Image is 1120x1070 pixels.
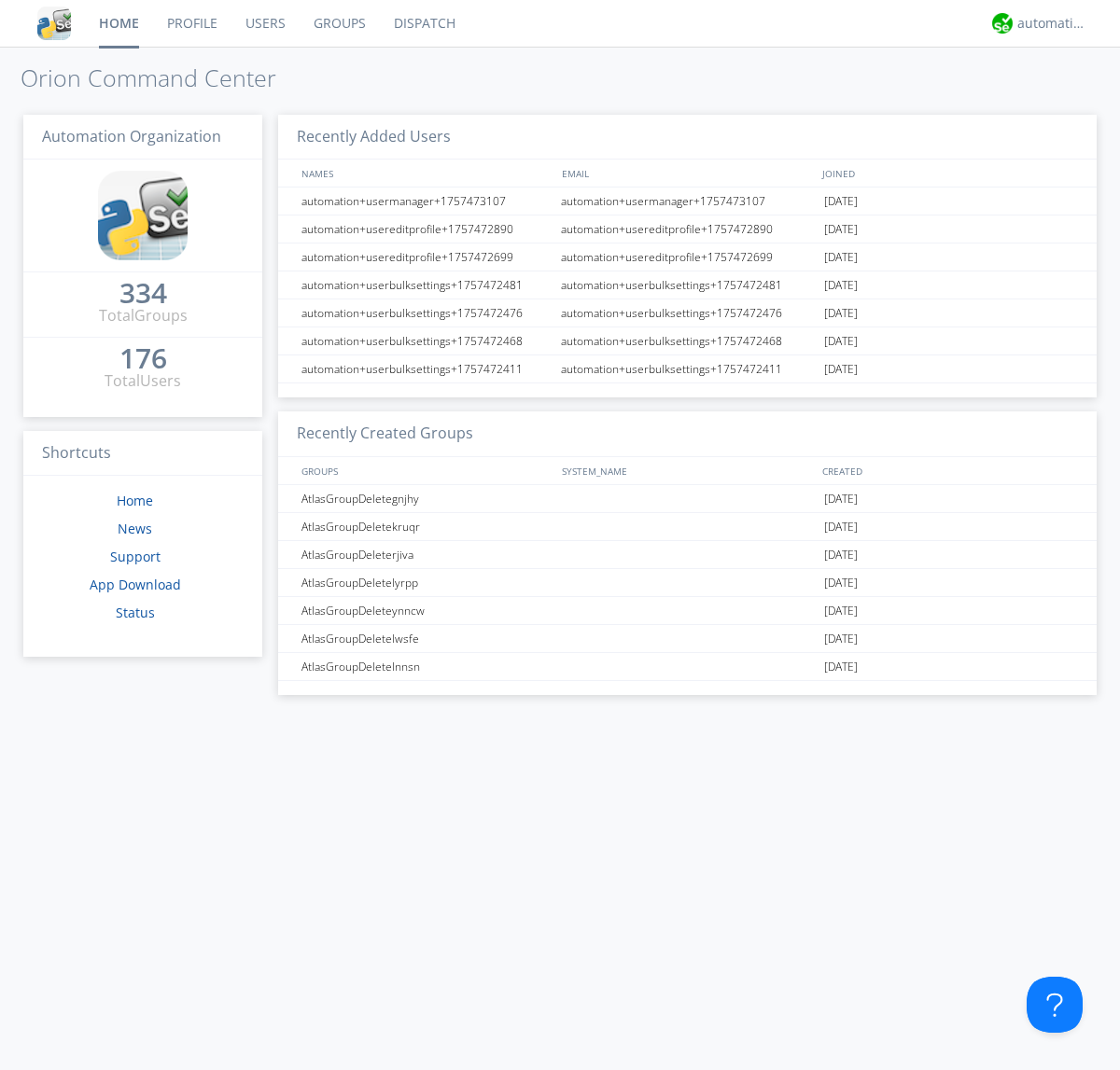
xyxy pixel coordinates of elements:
[556,299,819,327] div: automation+userbulksettings+1757472476
[556,271,819,299] div: automation+userbulksettings+1757472481
[278,569,1097,597] a: AtlasGroupDeletelyrpp[DATE]
[824,271,858,299] span: [DATE]
[297,243,555,271] div: automation+usereditprofile+1757472699
[557,160,818,187] div: EMAIL
[824,485,858,513] span: [DATE]
[119,349,167,368] div: 176
[278,597,1097,625] a: AtlasGroupDeleteynncw[DATE]
[118,520,152,537] a: News
[824,299,858,327] span: [DATE]
[278,271,1097,299] a: automation+userbulksettings+1757472481automation+userbulksettings+1757472481[DATE]
[297,485,555,512] div: AtlasGroupDeletegnjhy
[824,625,858,653] span: [DATE]
[278,115,1097,160] h3: Recently Added Users
[99,305,188,327] div: Total Groups
[297,215,555,243] div: automation+usereditprofile+1757472890
[278,653,1097,681] a: AtlasGroupDeletelnnsn[DATE]
[297,271,555,299] div: automation+userbulksettings+1757472481
[297,327,555,354] div: automation+userbulksettings+1757472468
[297,653,555,680] div: AtlasGroupDeletelnnsn
[1027,977,1083,1033] iframe: Toggle Customer Support
[556,215,819,243] div: automation+usereditprofile+1757472890
[278,243,1097,271] a: automation+usereditprofile+1757472699automation+usereditprofile+1757472699[DATE]
[556,243,819,271] div: automation+usereditprofile+1757472699
[824,188,858,215] span: [DATE]
[278,188,1097,215] a: automation+usermanager+1757473107automation+usermanager+1757473107[DATE]
[824,355,858,383] span: [DATE]
[556,188,819,215] div: automation+usermanager+1757473107
[117,492,153,509] a: Home
[278,327,1097,355] a: automation+userbulksettings+1757472468automation+userbulksettings+1757472468[DATE]
[278,411,1097,457] h3: Recently Created Groups
[278,513,1097,541] a: AtlasGroupDeletekruqr[DATE]
[278,215,1097,243] a: automation+usereditprofile+1757472890automation+usereditprofile+1757472890[DATE]
[824,215,858,243] span: [DATE]
[297,625,555,652] div: AtlasGroupDeletelwsfe
[824,327,858,355] span: [DATE]
[297,569,555,596] div: AtlasGroupDeletelyrpp
[818,457,1079,484] div: CREATED
[37,7,71,40] img: cddb5a64eb264b2086981ab96f4c1ba7
[556,355,819,382] div: automation+userbulksettings+1757472411
[278,299,1097,327] a: automation+userbulksettings+1757472476automation+userbulksettings+1757472476[DATE]
[297,513,555,540] div: AtlasGroupDeletekruqr
[557,457,818,484] div: SYSTEM_NAME
[278,625,1097,653] a: AtlasGroupDeletelwsfe[DATE]
[297,160,553,187] div: NAMES
[105,370,181,392] div: Total Users
[992,13,1013,34] img: d2d01cd9b4174d08988066c6d424eccd
[297,457,553,484] div: GROUPS
[278,355,1097,383] a: automation+userbulksettings+1757472411automation+userbulksettings+1757472411[DATE]
[824,513,858,541] span: [DATE]
[278,541,1097,569] a: AtlasGroupDeleterjiva[DATE]
[116,604,155,621] a: Status
[824,597,858,625] span: [DATE]
[297,355,555,382] div: automation+userbulksettings+1757472411
[824,569,858,597] span: [DATE]
[297,597,555,624] div: AtlasGroupDeleteynncw
[119,349,167,370] a: 176
[824,243,858,271] span: [DATE]
[42,126,221,146] span: Automation Organization
[23,431,262,477] h3: Shortcuts
[824,653,858,681] span: [DATE]
[90,576,181,593] a: App Download
[818,160,1079,187] div: JOINED
[297,541,555,568] div: AtlasGroupDeleterjiva
[98,171,188,260] img: cddb5a64eb264b2086981ab96f4c1ba7
[1017,14,1087,33] div: automation+atlas
[556,327,819,354] div: automation+userbulksettings+1757472468
[110,548,161,565] a: Support
[119,284,167,302] div: 334
[119,284,167,305] a: 334
[824,541,858,569] span: [DATE]
[297,188,555,215] div: automation+usermanager+1757473107
[297,299,555,327] div: automation+userbulksettings+1757472476
[278,485,1097,513] a: AtlasGroupDeletegnjhy[DATE]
